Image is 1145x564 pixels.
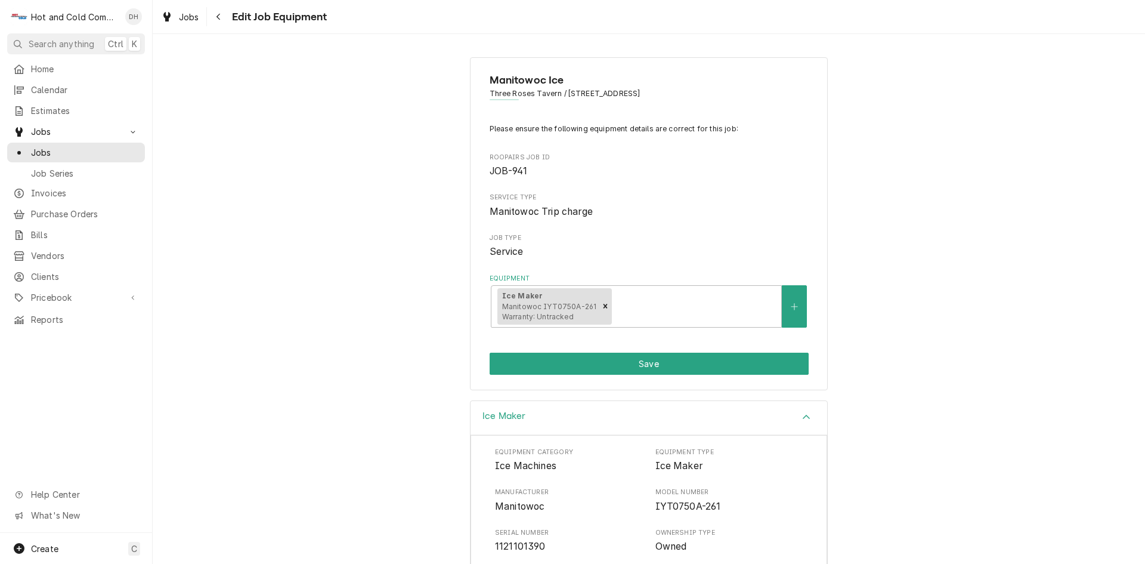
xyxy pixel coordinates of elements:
[655,500,803,514] span: Model Number
[655,459,803,473] span: Equipment Type
[490,193,809,202] span: Service Type
[490,353,809,375] div: Button Group
[31,544,58,554] span: Create
[490,233,809,243] span: Job Type
[490,274,809,328] div: Equipment
[31,291,121,304] span: Pricebook
[495,501,544,512] span: Manitowoc
[495,540,643,554] span: Serial Number
[490,245,809,259] span: Job Type
[7,204,145,224] a: Purchase Orders
[31,104,139,117] span: Estimates
[125,8,142,25] div: DH
[31,146,139,159] span: Jobs
[31,63,139,75] span: Home
[31,313,139,326] span: Reports
[125,8,142,25] div: Daryl Harris's Avatar
[7,485,145,504] a: Go to Help Center
[31,488,138,501] span: Help Center
[7,80,145,100] a: Calendar
[655,448,803,473] div: Equipment Type
[31,229,139,241] span: Bills
[11,8,27,25] div: H
[655,540,803,554] span: Ownership Type
[495,528,643,554] div: Serial Number
[490,353,809,375] div: Button Group Row
[156,7,204,27] a: Jobs
[31,167,139,180] span: Job Series
[490,165,528,177] span: JOB-941
[495,460,556,471] span: Ice Machines
[31,509,138,522] span: What's New
[599,288,612,325] div: Remove [object Object]
[490,193,809,218] div: Service Type
[7,246,145,266] a: Vendors
[490,124,809,328] div: Job Equipment Summary
[490,153,809,162] span: Roopairs Job ID
[490,246,524,257] span: Service
[471,401,827,435] button: Accordion Details Expand Trigger
[490,206,593,217] span: Manitowoc Trip charge
[7,59,145,79] a: Home
[655,460,703,471] span: Ice Maker
[495,488,643,513] div: Manufacturer
[7,183,145,203] a: Invoices
[490,274,809,283] label: Equipment
[31,187,139,199] span: Invoices
[482,411,525,422] h3: Ice Maker
[655,541,687,552] span: Owned
[655,448,803,457] span: Equipment Type
[495,500,643,514] span: Manufacturer
[490,153,809,178] div: Roopairs Job ID
[495,488,643,497] span: Manufacturer
[108,38,123,50] span: Ctrl
[7,33,145,54] button: Search anythingCtrlK
[471,401,827,435] div: Accordion Header
[7,225,145,245] a: Bills
[791,303,798,311] svg: Create New Equipment
[7,143,145,162] a: Jobs
[490,72,809,88] span: Name
[655,528,803,538] span: Ownership Type
[7,164,145,183] a: Job Series
[470,57,828,390] div: Job Equipment Summary Form
[655,488,803,497] span: Model Number
[31,125,121,138] span: Jobs
[490,88,809,99] span: Address
[495,448,643,457] span: Equipment Category
[131,543,137,555] span: C
[7,267,145,286] a: Clients
[655,488,803,513] div: Model Number
[11,8,27,25] div: Hot and Cold Commercial Kitchens, Inc.'s Avatar
[31,208,139,220] span: Purchase Orders
[490,72,809,109] div: Client Information
[7,288,145,307] a: Go to Pricebook
[490,164,809,178] span: Roopairs Job ID
[228,9,327,25] span: Edit Job Equipment
[31,11,119,23] div: Hot and Cold Commercial Kitchens, Inc.
[132,38,137,50] span: K
[502,302,597,322] span: Manitowoc IYT0750A-261 Warranty: Untracked
[7,506,145,525] a: Go to What's New
[209,7,228,26] button: Navigate back
[490,124,809,134] p: Please ensure the following equipment details are correct for this job:
[7,310,145,329] a: Reports
[179,11,199,23] span: Jobs
[31,84,139,96] span: Calendar
[29,38,94,50] span: Search anything
[31,249,139,262] span: Vendors
[490,233,809,259] div: Job Type
[655,501,721,512] span: IYT0750A-261
[655,528,803,554] div: Ownership Type
[495,459,643,473] span: Equipment Category
[495,448,643,473] div: Equipment Category
[7,101,145,121] a: Estimates
[495,541,546,552] span: 1121101390
[782,285,807,328] button: Create New Equipment
[490,205,809,219] span: Service Type
[31,270,139,283] span: Clients
[502,291,543,300] strong: Ice Maker
[495,528,643,538] span: Serial Number
[7,122,145,141] a: Go to Jobs
[490,353,809,375] button: Save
